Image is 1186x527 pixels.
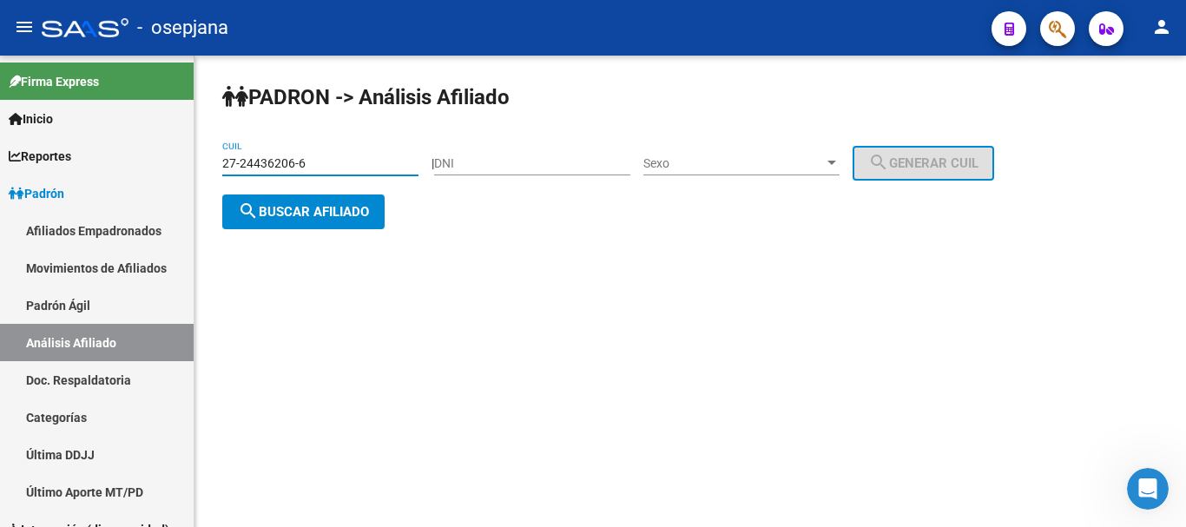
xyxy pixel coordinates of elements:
[9,72,99,91] span: Firma Express
[238,201,259,221] mat-icon: search
[9,184,64,203] span: Padrón
[9,147,71,166] span: Reportes
[1151,16,1172,37] mat-icon: person
[1127,468,1169,510] iframe: Intercom live chat
[14,16,35,37] mat-icon: menu
[9,109,53,128] span: Inicio
[222,85,510,109] strong: PADRON -> Análisis Afiliado
[137,9,228,47] span: - osepjana
[868,155,978,171] span: Generar CUIL
[853,146,994,181] button: Generar CUIL
[432,156,1007,170] div: |
[868,152,889,173] mat-icon: search
[643,156,824,171] span: Sexo
[238,204,369,220] span: Buscar afiliado
[222,194,385,229] button: Buscar afiliado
